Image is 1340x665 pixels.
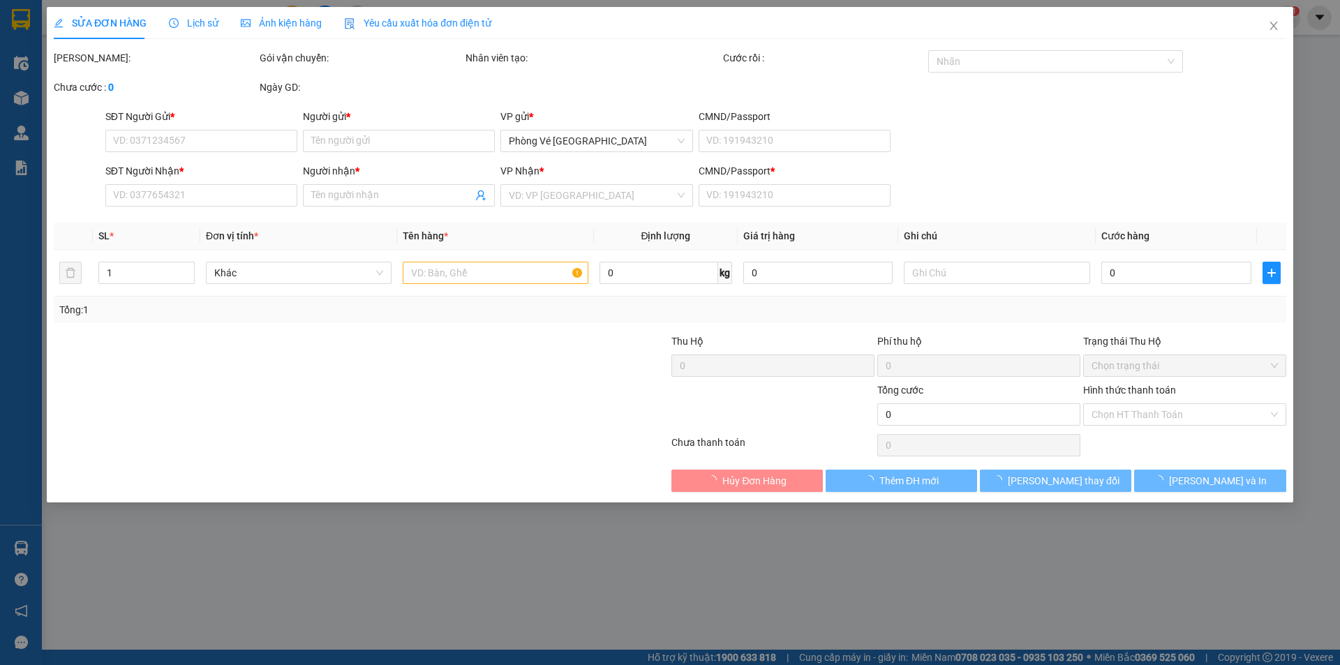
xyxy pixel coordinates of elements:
input: Ghi Chú [904,262,1090,284]
div: [PERSON_NAME]: [54,50,257,66]
button: Close [1254,7,1293,46]
div: CMND/Passport [699,109,891,124]
button: [PERSON_NAME] thay đổi [980,470,1131,492]
span: Yêu cầu xuất hóa đơn điện tử [344,17,491,29]
span: close [1268,20,1279,31]
span: loading [864,475,879,485]
span: Tổng cước [877,384,923,396]
button: Thêm ĐH mới [826,470,977,492]
div: SĐT Người Gửi [105,109,297,124]
button: delete [59,262,82,284]
span: VP Nhận [501,165,540,177]
b: 0 [108,82,114,93]
span: loading [708,475,723,485]
span: Ảnh kiện hàng [241,17,322,29]
span: picture [241,18,251,28]
div: CMND/Passport [699,163,891,179]
span: Định lượng [641,230,691,241]
span: loading [992,475,1008,485]
div: Phí thu hộ [877,334,1080,354]
button: plus [1263,262,1281,284]
span: edit [54,18,64,28]
span: Thêm ĐH mới [879,473,939,488]
button: Hủy Đơn Hàng [671,470,823,492]
span: Đơn vị tính [206,230,258,241]
div: Tổng: 1 [59,302,517,317]
input: VD: Bàn, Ghế [403,262,588,284]
th: Ghi chú [899,223,1096,250]
span: [PERSON_NAME] thay đổi [1008,473,1119,488]
div: Trạng thái Thu Hộ [1083,334,1286,349]
span: user-add [476,190,487,201]
span: Giá trị hàng [743,230,795,241]
span: Chọn trạng thái [1092,355,1278,376]
span: clock-circle [169,18,179,28]
div: Chưa cước : [54,80,257,95]
div: Người gửi [303,109,495,124]
div: VP gửi [501,109,693,124]
span: loading [1154,475,1169,485]
div: Cước rồi : [723,50,926,66]
span: Cước hàng [1101,230,1149,241]
div: SĐT Người Nhận [105,163,297,179]
span: kg [718,262,732,284]
div: Gói vận chuyển: [260,50,463,66]
span: Hủy Đơn Hàng [723,473,787,488]
div: Người nhận [303,163,495,179]
span: Tên hàng [403,230,448,241]
span: SL [98,230,110,241]
span: SỬA ĐƠN HÀNG [54,17,147,29]
div: Chưa thanh toán [670,435,876,459]
span: Khác [214,262,383,283]
span: Phòng Vé Tuy Hòa [509,130,685,151]
div: Ngày GD: [260,80,463,95]
label: Hình thức thanh toán [1083,384,1176,396]
span: [PERSON_NAME] và In [1169,473,1267,488]
span: Lịch sử [169,17,218,29]
span: plus [1263,267,1280,278]
div: Nhân viên tạo: [466,50,720,66]
span: Thu Hộ [671,336,703,347]
img: icon [344,18,355,29]
button: [PERSON_NAME] và In [1135,470,1286,492]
